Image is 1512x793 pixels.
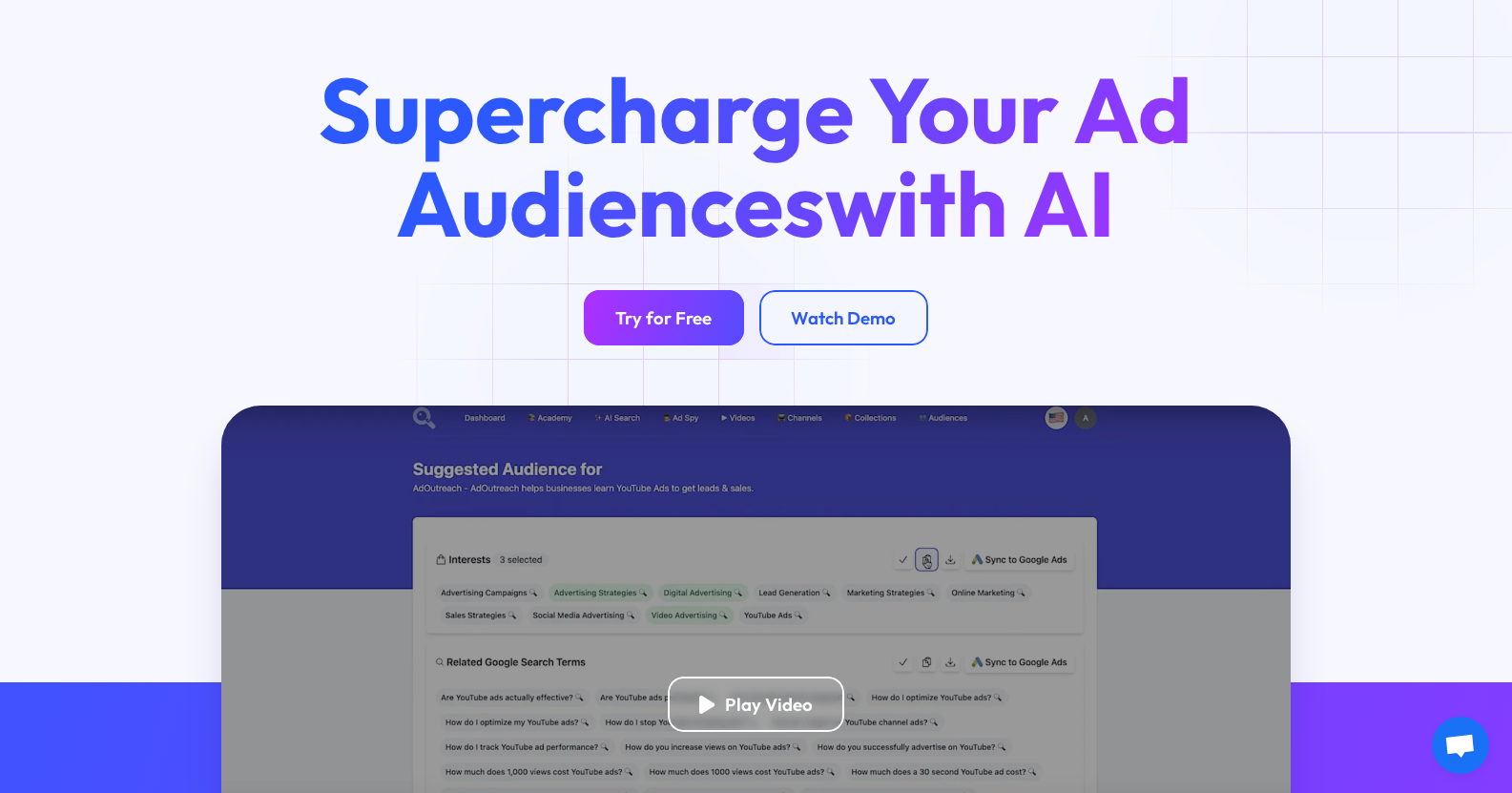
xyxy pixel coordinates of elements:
[791,307,896,329] div: Watch Demo
[825,146,1115,261] span: with AI
[280,63,1231,251] h1: Supercharge Your Ad Audiences
[1432,717,1489,774] a: Open chat
[615,307,712,329] div: Try for Free
[725,694,813,716] div: Play Video
[584,290,743,345] a: Try for Free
